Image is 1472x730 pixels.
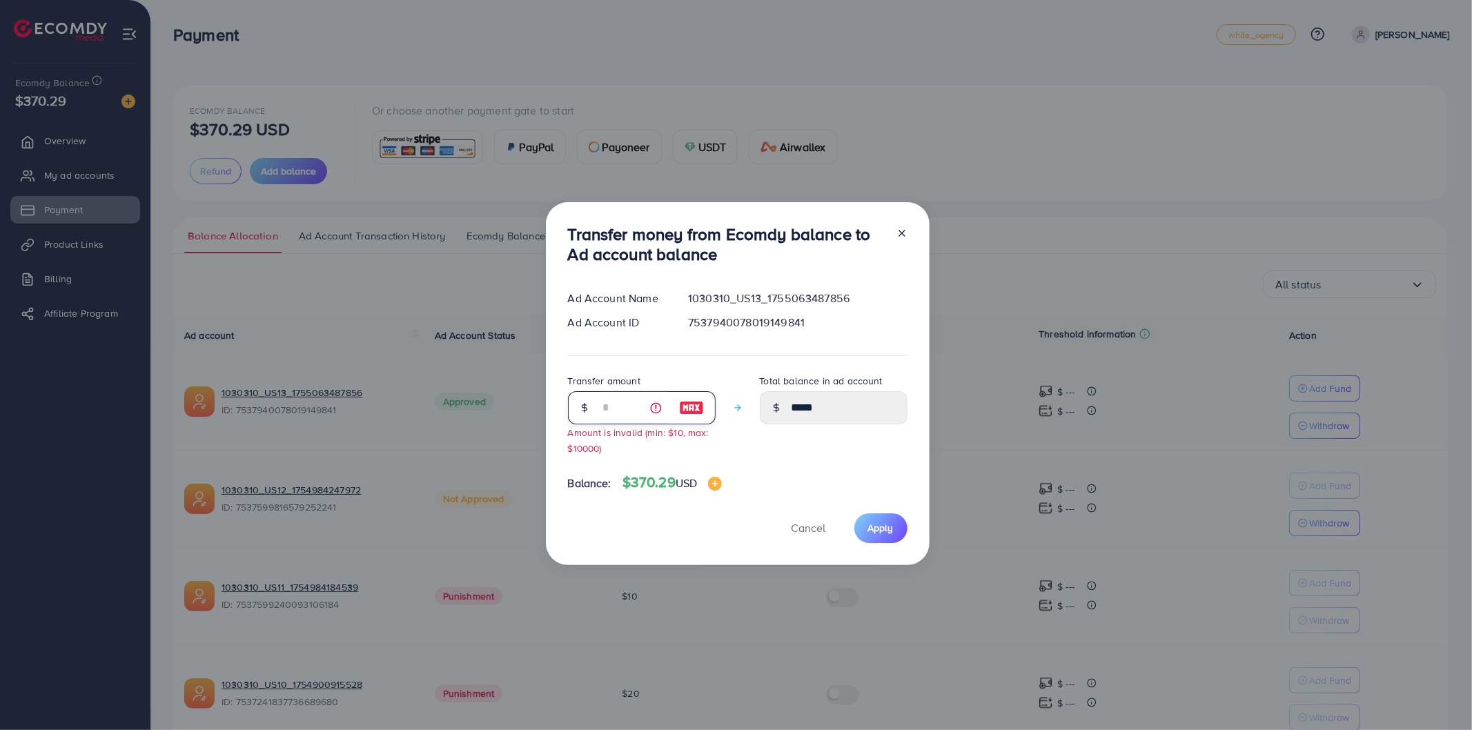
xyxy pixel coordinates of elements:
[1413,668,1462,720] iframe: Chat
[708,477,722,491] img: image
[568,475,611,491] span: Balance:
[677,315,918,331] div: 7537940078019149841
[854,513,907,543] button: Apply
[568,224,885,264] h3: Transfer money from Ecomdy balance to Ad account balance
[760,374,883,388] label: Total balance in ad account
[622,474,723,491] h4: $370.29
[557,315,678,331] div: Ad Account ID
[568,426,709,455] small: Amount is invalid (min: $10, max: $10000)
[792,520,826,535] span: Cancel
[868,521,894,535] span: Apply
[677,290,918,306] div: 1030310_US13_1755063487856
[676,475,697,491] span: USD
[557,290,678,306] div: Ad Account Name
[679,399,704,416] img: image
[774,513,843,543] button: Cancel
[568,374,640,388] label: Transfer amount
